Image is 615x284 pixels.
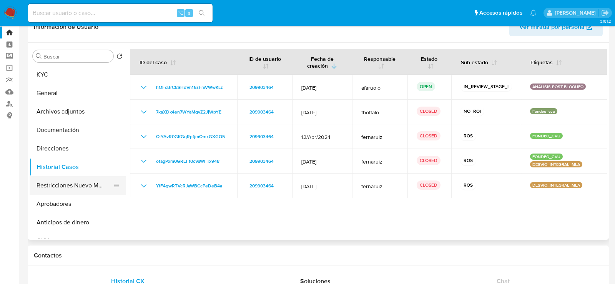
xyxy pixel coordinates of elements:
a: Salir [601,9,609,17]
button: Aprobadores [30,195,126,213]
button: Volver al orden por defecto [116,53,123,62]
span: Ver mirada por persona [519,18,585,36]
button: Historial Casos [30,158,126,176]
h1: Contactos [34,252,603,259]
span: Accesos rápidos [479,9,522,17]
button: KYC [30,65,126,84]
button: General [30,84,126,102]
a: Notificaciones [530,10,537,16]
button: Anticipos de dinero [30,213,126,232]
input: Buscar [43,53,110,60]
button: Buscar [36,53,42,59]
h1: Información de Usuario [34,23,98,31]
button: Archivos adjuntos [30,102,126,121]
span: 3.161.2 [600,18,611,24]
button: Direcciones [30,139,126,158]
span: s [188,9,190,17]
input: Buscar usuario o caso... [28,8,213,18]
span: ⌥ [178,9,183,17]
button: Ver mirada por persona [509,18,603,36]
button: search-icon [194,8,209,18]
button: Restricciones Nuevo Mundo [30,176,120,195]
button: Documentación [30,121,126,139]
button: CVU [30,232,126,250]
p: lourdes.morinigo@mercadolibre.com [555,9,598,17]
